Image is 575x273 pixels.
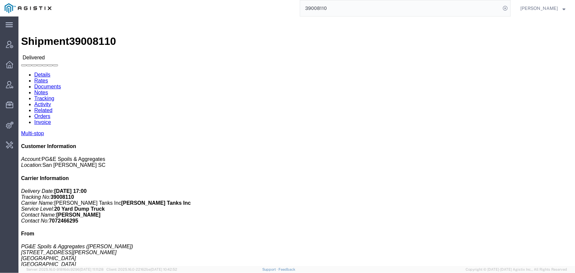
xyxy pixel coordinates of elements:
span: Copyright © [DATE]-[DATE] Agistix Inc., All Rights Reserved [466,267,567,272]
span: Jenneffer Jahraus [520,5,558,12]
img: logo [5,3,51,13]
a: Feedback [279,267,296,271]
span: Server: 2025.16.0-91816dc9296 [26,267,103,271]
span: [DATE] 11:11:28 [80,267,103,271]
span: Client: 2025.16.0-22162be [106,267,177,271]
input: Search for shipment number, reference number [300,0,501,16]
a: Support [262,267,279,271]
iframe: FS Legacy Container [18,16,575,266]
span: [DATE] 10:42:52 [151,267,177,271]
button: [PERSON_NAME] [520,4,566,12]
